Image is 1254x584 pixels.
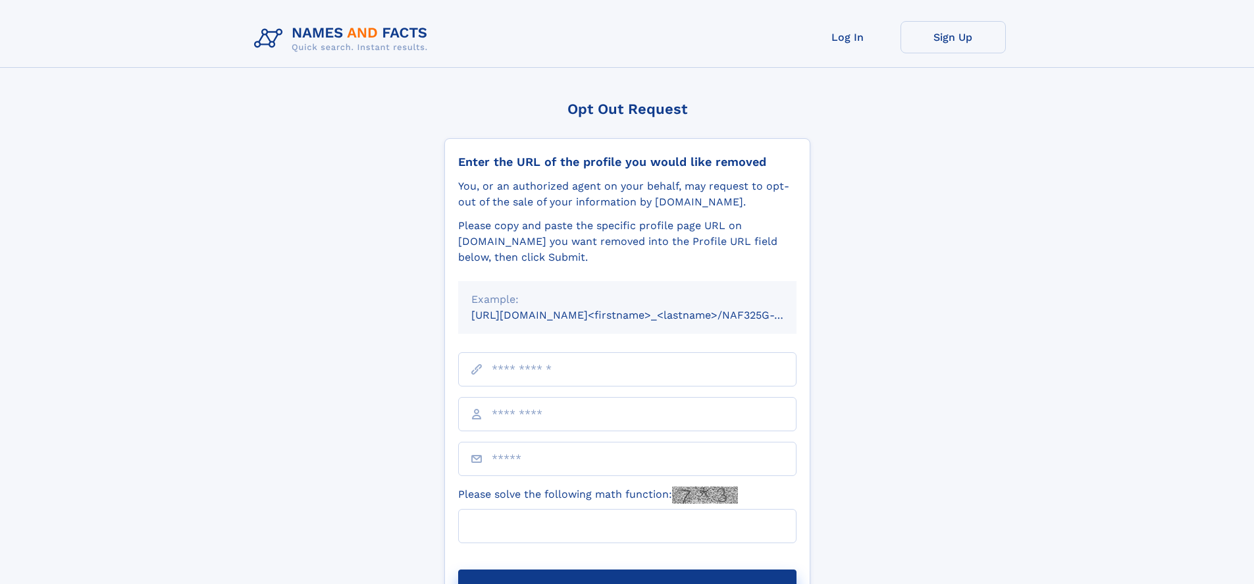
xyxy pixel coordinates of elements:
[458,155,797,169] div: Enter the URL of the profile you would like removed
[458,487,738,504] label: Please solve the following math function:
[901,21,1006,53] a: Sign Up
[795,21,901,53] a: Log In
[444,101,810,117] div: Opt Out Request
[471,309,822,321] small: [URL][DOMAIN_NAME]<firstname>_<lastname>/NAF325G-xxxxxxxx
[471,292,783,307] div: Example:
[249,21,438,57] img: Logo Names and Facts
[458,178,797,210] div: You, or an authorized agent on your behalf, may request to opt-out of the sale of your informatio...
[458,218,797,265] div: Please copy and paste the specific profile page URL on [DOMAIN_NAME] you want removed into the Pr...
